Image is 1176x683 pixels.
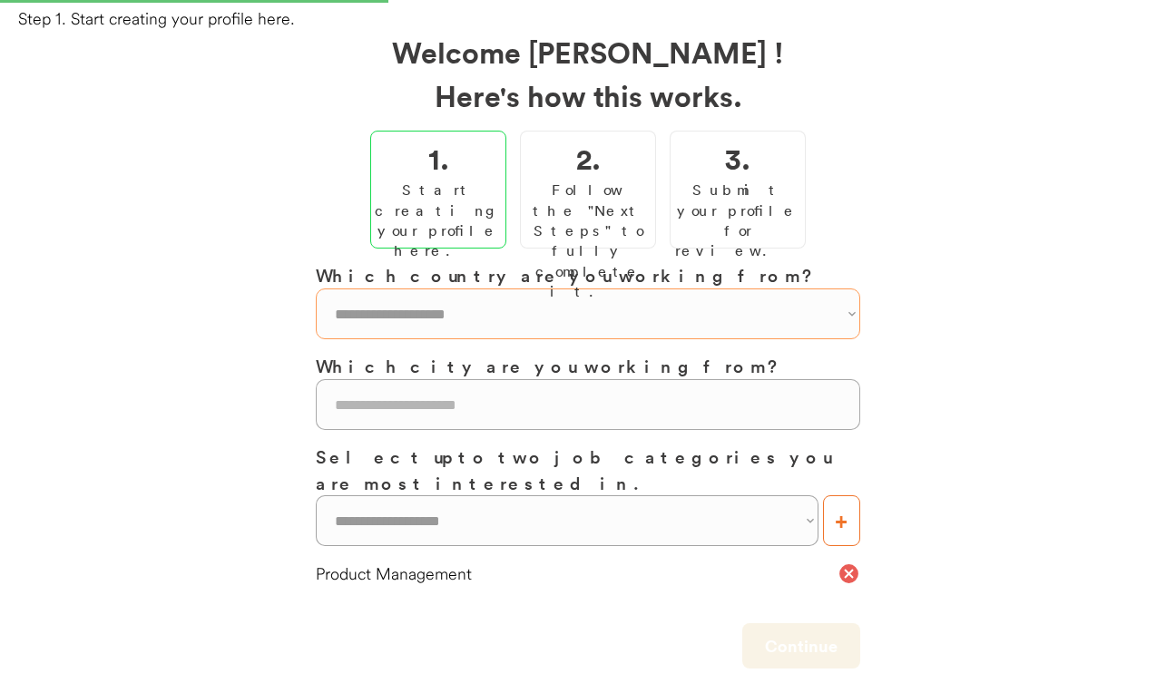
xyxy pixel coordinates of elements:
[525,180,651,301] div: Follow the "Next Steps" to fully complete it.
[18,7,1176,30] div: Step 1. Start creating your profile here.
[823,495,860,546] button: +
[316,444,860,495] h3: Select up to two job categories you are most interested in.
[316,353,860,379] h3: Which city are you working from?
[316,262,860,288] h3: Which country are you working from?
[316,30,860,117] h2: Welcome [PERSON_NAME] ! Here's how this works.
[742,623,860,668] button: Continue
[838,562,860,585] button: cancel
[316,562,838,585] div: Product Management
[725,136,750,180] h2: 3.
[576,136,601,180] h2: 2.
[375,180,502,261] div: Start creating your profile here.
[428,136,449,180] h2: 1.
[675,180,800,261] div: Submit your profile for review.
